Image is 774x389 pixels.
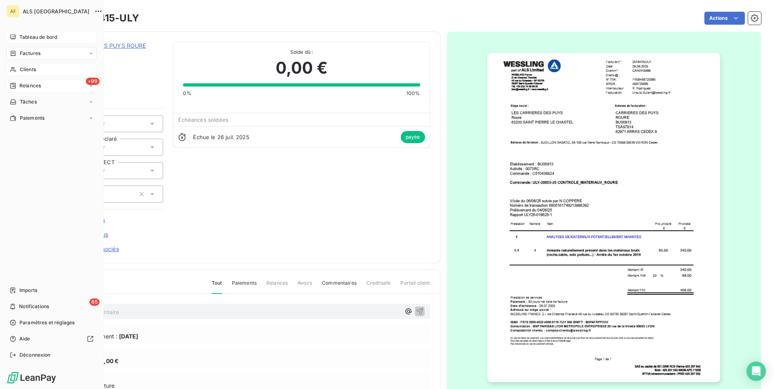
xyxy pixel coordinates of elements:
[93,357,119,365] span: 408,00 €
[322,279,357,293] span: Commentaires
[19,287,37,294] span: Imports
[6,332,97,345] a: Aide
[6,371,57,384] img: Logo LeanPay
[704,12,745,25] button: Actions
[20,66,36,73] span: Clients
[487,53,720,382] img: invoice_thumbnail
[20,98,37,106] span: Tâches
[19,351,51,359] span: Déconnexion
[232,279,257,293] span: Paiements
[19,319,74,326] span: Paramètres et réglages
[19,303,49,310] span: Notifications
[76,11,139,25] h3: 2518415-ULY
[366,279,391,293] span: Creditsafe
[19,335,30,342] span: Aide
[20,50,40,57] span: Factures
[20,114,45,122] span: Paiements
[86,78,100,85] span: +99
[193,134,249,140] span: Échue le 26 juil. 2025
[183,49,420,56] span: Solde dû :
[401,131,425,143] span: payée
[266,279,288,293] span: Relances
[212,279,222,294] span: Tout
[178,116,228,123] span: Échéances soldées
[64,51,163,58] span: CAR0113696
[746,362,766,381] div: Open Intercom Messenger
[276,56,328,80] span: 0,00 €
[89,298,100,306] span: 65
[6,5,19,18] div: AF
[23,8,89,15] span: ALS [GEOGRAPHIC_DATA]
[400,279,430,293] span: Portail client
[298,279,312,293] span: Avoirs
[19,82,41,89] span: Relances
[19,34,57,41] span: Tableau de bord
[406,90,420,97] span: 100%
[119,332,138,340] span: [DATE]
[183,90,191,97] span: 0%
[64,42,146,49] a: CARRIERES DES PUYS ROURE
